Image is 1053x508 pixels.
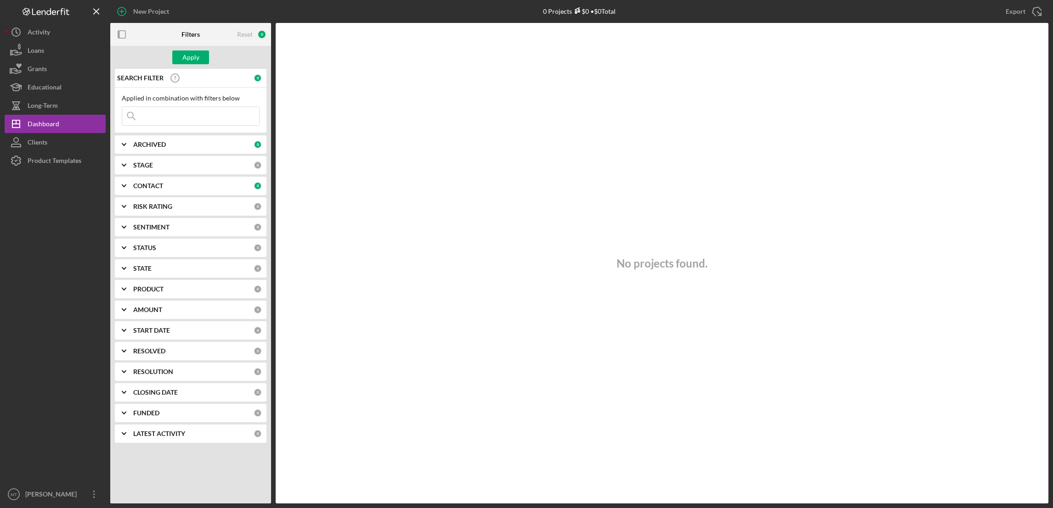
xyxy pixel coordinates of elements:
b: SENTIMENT [133,223,170,231]
div: 0 [254,74,262,82]
div: New Project [133,2,169,21]
div: 0 [254,202,262,211]
iframe: Intercom live chat [1022,468,1044,490]
div: 0 [254,326,262,335]
b: SEARCH FILTER [117,74,164,82]
div: 0 [254,182,262,190]
div: Reset [237,31,253,38]
button: Long-Term [5,96,106,115]
b: ARCHIVED [133,141,166,148]
div: $0 [572,7,589,15]
button: Clients [5,133,106,151]
button: Educational [5,78,106,96]
div: Grants [28,60,47,80]
h3: No projects found. [617,257,708,270]
div: 0 [254,223,262,231]
b: RESOLUTION [133,368,173,375]
div: 0 [254,388,262,396]
button: Product Templates [5,151,106,170]
b: Filters [181,31,200,38]
b: AMOUNT [133,306,162,313]
div: 0 [254,368,262,376]
button: Apply [172,50,209,64]
button: Dashboard [5,115,106,133]
div: [PERSON_NAME] [23,485,83,506]
b: LATEST ACTIVITY [133,430,185,437]
b: START DATE [133,327,170,334]
b: CLOSING DATE [133,389,178,396]
div: 0 [257,30,266,39]
div: 0 [254,244,262,252]
div: Export [1006,2,1025,21]
text: MT [11,492,17,497]
div: Activity [28,23,50,44]
div: 0 [254,264,262,273]
b: FUNDED [133,409,159,417]
button: New Project [110,2,178,21]
div: Educational [28,78,62,99]
div: 0 [254,347,262,355]
div: 0 [254,430,262,438]
div: 0 [254,306,262,314]
b: STATE [133,265,152,272]
b: STATUS [133,244,156,251]
div: 0 [254,409,262,417]
b: CONTACT [133,182,163,190]
div: Product Templates [28,151,81,172]
div: 0 [254,161,262,169]
div: Dashboard [28,115,59,135]
div: Applied in combination with filters below [122,95,260,102]
div: 0 Projects • $0 Total [543,7,616,15]
button: Loans [5,41,106,60]
button: Export [996,2,1048,21]
div: 0 [254,285,262,293]
b: STAGE [133,162,153,169]
b: PRODUCT [133,285,164,293]
b: RESOLVED [133,347,165,355]
button: Activity [5,23,106,41]
button: Grants [5,60,106,78]
div: Long-Term [28,96,58,117]
button: MT[PERSON_NAME] [5,485,106,503]
b: RISK RATING [133,203,172,210]
div: 0 [254,140,262,149]
div: Clients [28,133,47,154]
div: Apply [182,50,199,64]
div: Loans [28,41,44,62]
